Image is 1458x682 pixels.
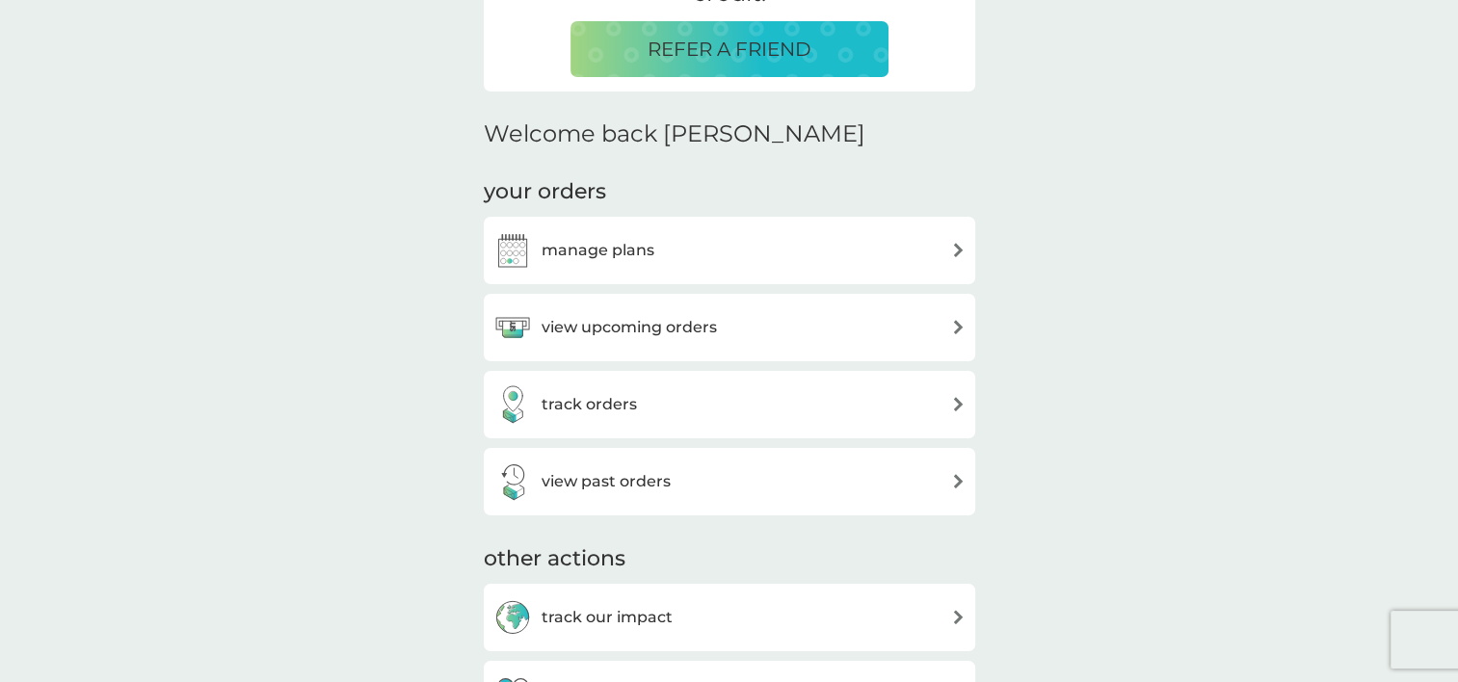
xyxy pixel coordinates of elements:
[542,392,637,417] h3: track orders
[951,320,966,334] img: arrow right
[484,177,606,207] h3: your orders
[542,238,654,263] h3: manage plans
[951,243,966,257] img: arrow right
[951,610,966,624] img: arrow right
[484,120,865,148] h2: Welcome back [PERSON_NAME]
[542,605,673,630] h3: track our impact
[542,315,717,340] h3: view upcoming orders
[648,34,811,65] p: REFER A FRIEND
[951,397,966,411] img: arrow right
[484,544,625,574] h3: other actions
[570,21,888,77] button: REFER A FRIEND
[542,469,671,494] h3: view past orders
[951,474,966,488] img: arrow right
